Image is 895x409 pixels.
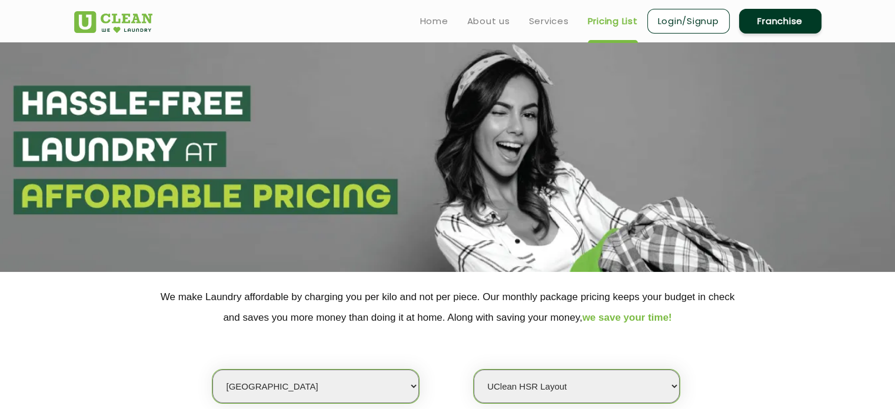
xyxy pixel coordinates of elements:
[467,14,510,28] a: About us
[420,14,448,28] a: Home
[74,11,152,33] img: UClean Laundry and Dry Cleaning
[583,312,672,323] span: we save your time!
[588,14,638,28] a: Pricing List
[739,9,821,34] a: Franchise
[529,14,569,28] a: Services
[647,9,730,34] a: Login/Signup
[74,287,821,328] p: We make Laundry affordable by charging you per kilo and not per piece. Our monthly package pricin...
